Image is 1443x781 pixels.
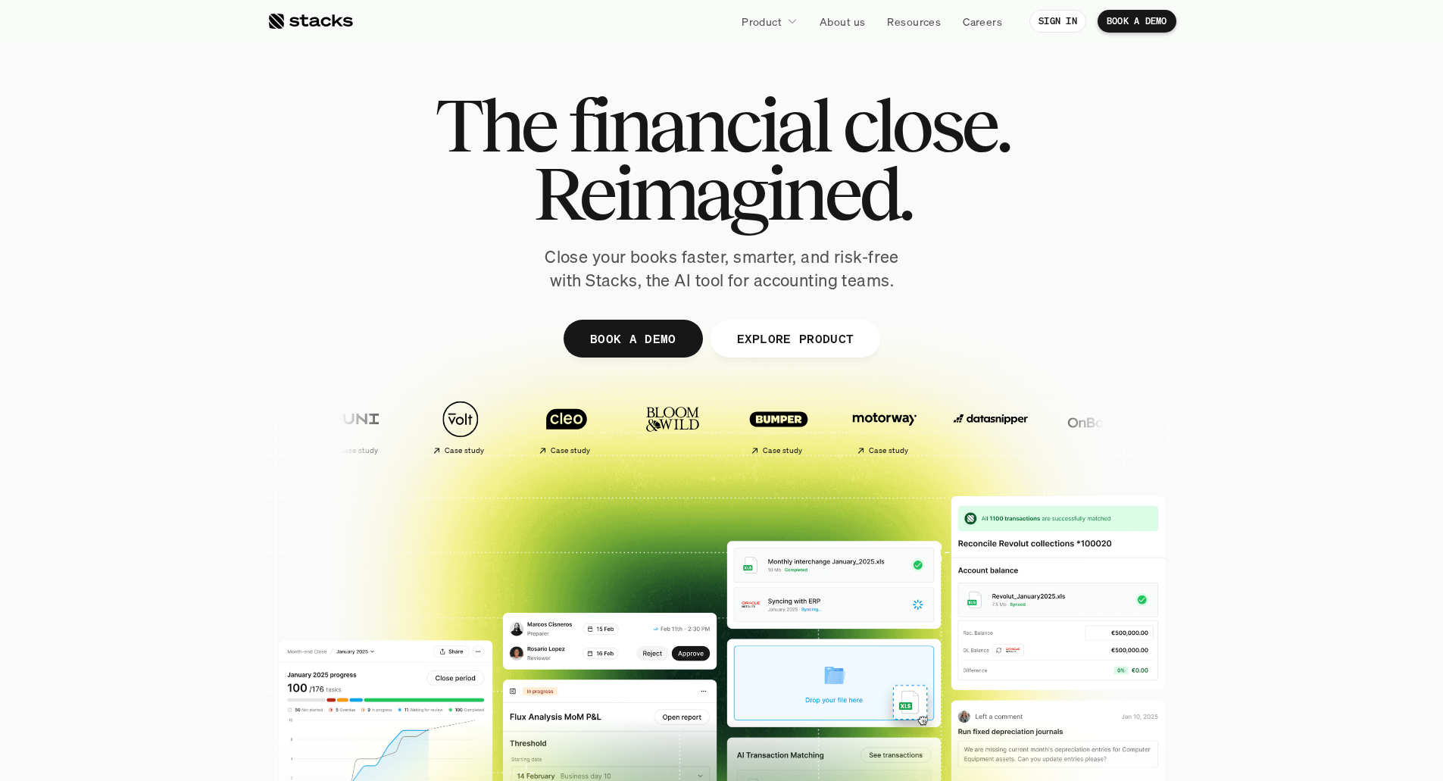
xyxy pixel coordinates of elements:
[435,91,555,159] span: The
[729,392,828,461] a: Case study
[1107,16,1167,27] p: BOOK A DEMO
[517,392,616,461] a: Case study
[842,91,1009,159] span: close.
[550,446,590,455] h2: Case study
[568,91,829,159] span: financial
[533,159,910,227] span: Reimagined.
[811,8,874,35] a: About us
[963,14,1002,30] p: Careers
[954,8,1011,35] a: Careers
[742,14,782,30] p: Product
[868,446,908,455] h2: Case study
[878,8,950,35] a: Resources
[1029,10,1086,33] a: SIGN IN
[589,327,676,349] p: BOOK A DEMO
[736,327,854,349] p: EXPLORE PRODUCT
[820,14,865,30] p: About us
[762,446,802,455] h2: Case study
[836,392,934,461] a: Case study
[1039,16,1077,27] p: SIGN IN
[710,320,880,358] a: EXPLORE PRODUCT
[338,446,378,455] h2: Case study
[305,392,404,461] a: Case study
[444,446,484,455] h2: Case study
[887,14,941,30] p: Resources
[563,320,702,358] a: BOOK A DEMO
[411,392,510,461] a: Case study
[533,245,911,292] p: Close your books faster, smarter, and risk-free with Stacks, the AI tool for accounting teams.
[1098,10,1176,33] a: BOOK A DEMO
